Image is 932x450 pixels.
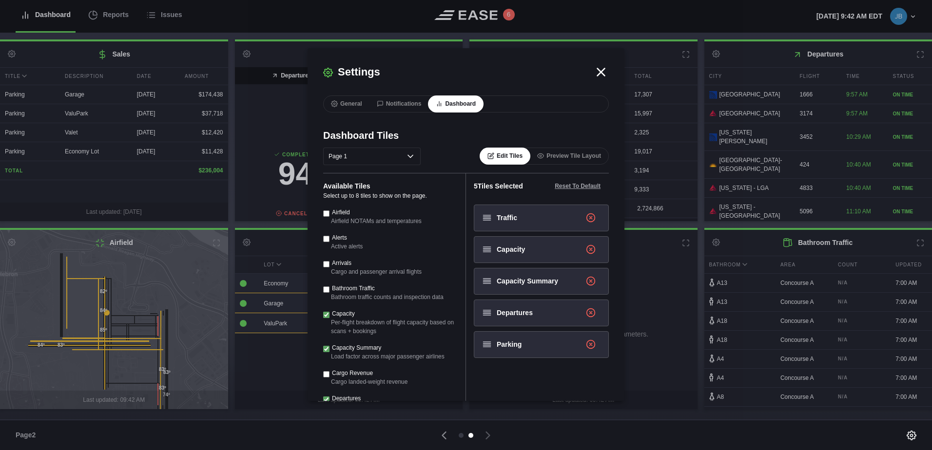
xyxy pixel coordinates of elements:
[369,95,429,112] button: Notifications
[555,176,601,196] div: Reset To Default
[332,343,381,352] label: Capacity Summary
[466,331,609,358] li: Parking
[331,267,461,276] div: Cargo and passenger arrival flights
[480,148,530,165] button: Edit Tiles
[474,300,609,326] div: Departures
[529,148,609,165] button: Preview Tile Layout
[466,205,609,231] li: Traffic
[474,236,609,263] div: Capacity
[323,64,593,80] h2: Settings
[323,95,370,112] button: General
[331,217,461,225] div: Airfield NOTAMs and temperatures
[332,208,350,217] label: Airfield
[331,293,461,301] div: Bathroom traffic counts and inspection data
[331,242,461,251] div: Active alerts
[332,233,347,242] label: Alerts
[323,128,609,143] h3: Dashboard Tiles
[466,268,609,295] li: Capacity Summary
[332,259,351,267] label: Arrivals
[331,318,461,336] div: Per-flight breakdown of flight capacity based on scans + bookings
[331,352,461,361] div: Load factor across major passenger airlines
[331,377,461,386] div: Cargo landed-weight revenue
[474,331,609,358] div: Parking
[16,430,40,440] span: Page 2
[323,173,466,191] div: Available Tiles
[546,175,609,197] button: Reset To Default
[474,205,609,231] div: Traffic
[474,181,523,197] div: 5 Tiles Selected
[332,309,355,318] label: Capacity
[332,369,373,377] label: Cargo Revenue
[466,236,609,263] li: Capacity
[474,268,609,295] div: Capacity Summary
[466,300,609,326] li: Departures
[323,191,466,200] div: Select up to 8 tiles to show on the page.
[332,394,361,403] label: Departures
[428,95,484,112] button: Dashboard
[332,284,375,293] label: Bathroom Traffic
